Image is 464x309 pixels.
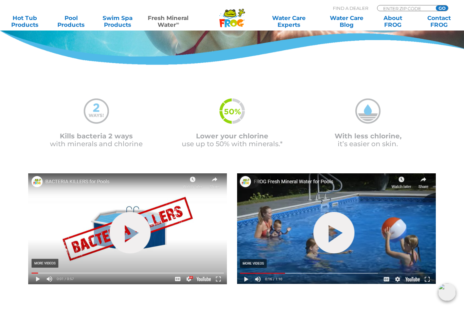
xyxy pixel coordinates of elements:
img: mineral-water-less-chlorine [355,98,381,124]
p: Find A Dealer [333,5,368,11]
img: Picture1 [28,173,227,284]
input: GO [436,5,448,11]
sup: ∞ [176,21,179,26]
a: ContactFROG [421,15,457,28]
span: With less chlorine, [335,132,401,140]
a: PoolProducts [53,15,89,28]
p: use up to 50% with minerals.* [164,132,300,148]
p: with minerals and chlorine [28,132,164,148]
a: Fresh MineralWater∞ [146,15,191,28]
img: fmw-50percent-icon [219,98,245,124]
a: Hot TubProducts [7,15,43,28]
span: Kills bacteria 2 ways [60,132,133,140]
span: Lower your chlorine [196,132,268,140]
a: Water CareBlog [328,15,364,28]
p: it’s easier on skin. [300,132,436,148]
a: AboutFROG [375,15,411,28]
a: Swim SpaProducts [100,15,136,28]
img: mineral-water-2-ways [84,98,109,124]
input: Zip Code Form [382,5,428,11]
img: openIcon [438,283,456,301]
img: Picture3 [237,173,436,284]
a: Water CareExperts [260,15,318,28]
